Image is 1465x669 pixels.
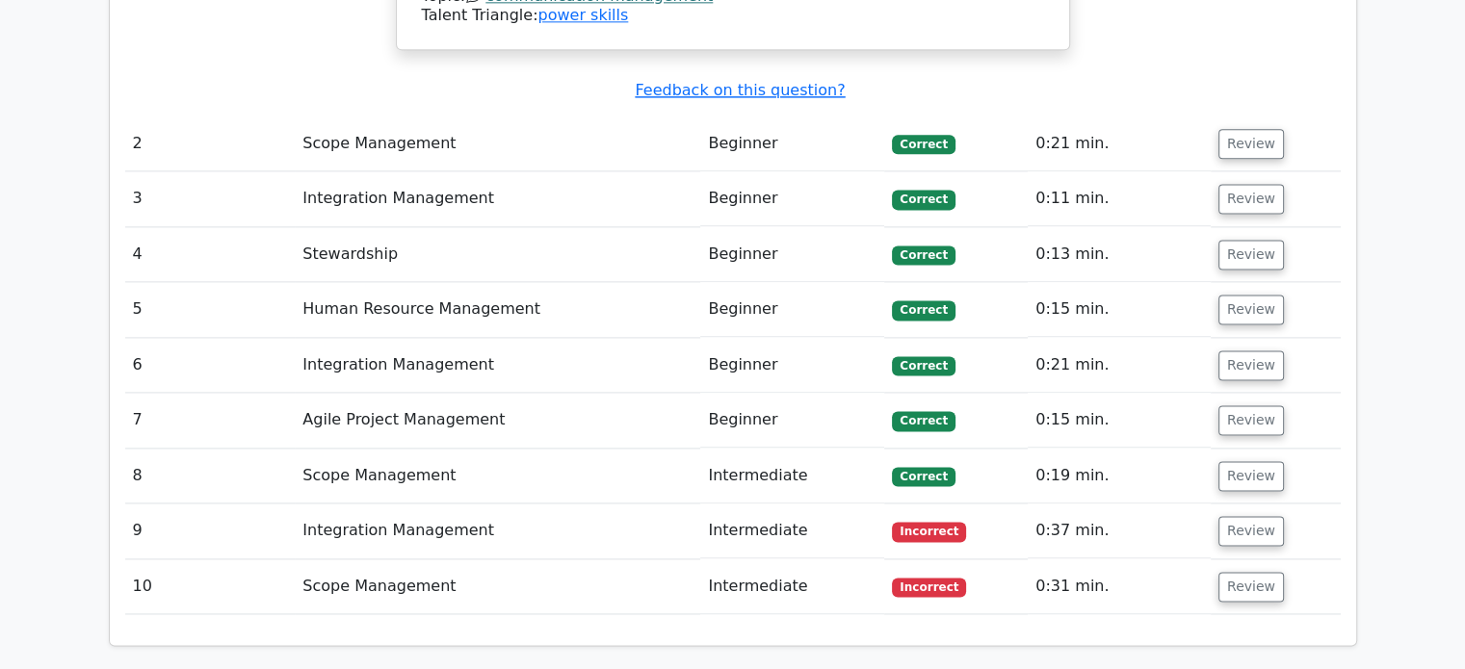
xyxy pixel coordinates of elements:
td: 8 [125,449,296,503]
td: 0:19 min. [1028,449,1211,503]
td: 0:31 min. [1028,559,1211,614]
td: Beginner [700,338,884,393]
td: 0:15 min. [1028,393,1211,448]
button: Review [1218,350,1284,380]
span: Incorrect [892,522,966,541]
td: 4 [125,227,296,282]
span: Correct [892,190,955,209]
td: 0:15 min. [1028,282,1211,337]
span: Correct [892,356,955,375]
td: Beginner [700,227,884,282]
button: Review [1218,405,1284,435]
button: Review [1218,572,1284,602]
td: Integration Management [295,338,700,393]
td: Intermediate [700,559,884,614]
td: 2 [125,116,296,171]
td: 3 [125,171,296,226]
td: Human Resource Management [295,282,700,337]
span: Correct [892,467,955,486]
td: Intermediate [700,449,884,503]
td: 9 [125,503,296,558]
td: Integration Management [295,171,700,226]
td: Scope Management [295,449,700,503]
td: Scope Management [295,559,700,614]
td: Agile Project Management [295,393,700,448]
a: Feedback on this question? [635,81,845,99]
span: Correct [892,135,955,154]
td: 10 [125,559,296,614]
td: Beginner [700,393,884,448]
td: Stewardship [295,227,700,282]
span: Incorrect [892,578,966,597]
td: 0:11 min. [1028,171,1211,226]
td: Beginner [700,282,884,337]
button: Review [1218,184,1284,214]
td: 0:37 min. [1028,503,1211,558]
button: Review [1218,240,1284,270]
td: Integration Management [295,503,700,558]
td: Beginner [700,171,884,226]
span: Correct [892,300,955,320]
button: Review [1218,295,1284,324]
a: power skills [537,6,628,24]
button: Review [1218,516,1284,546]
td: 0:21 min. [1028,116,1211,171]
td: 0:21 min. [1028,338,1211,393]
td: Beginner [700,116,884,171]
td: 0:13 min. [1028,227,1211,282]
button: Review [1218,129,1284,159]
span: Correct [892,411,955,430]
td: 6 [125,338,296,393]
td: 7 [125,393,296,448]
td: 5 [125,282,296,337]
td: Intermediate [700,503,884,558]
button: Review [1218,461,1284,491]
td: Scope Management [295,116,700,171]
span: Correct [892,245,955,265]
